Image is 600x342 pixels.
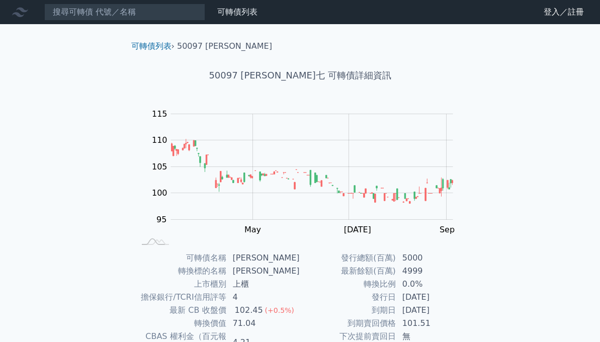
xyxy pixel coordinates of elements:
td: 到期日 [300,304,396,317]
tspan: 105 [152,162,167,172]
div: 102.45 [233,304,265,316]
td: 轉換價值 [135,317,227,330]
td: 轉換比例 [300,278,396,291]
tspan: 95 [156,215,166,224]
li: 50097 [PERSON_NAME] [177,40,272,52]
td: 可轉債名稱 [135,251,227,265]
td: 最新 CB 收盤價 [135,304,227,317]
td: 上櫃 [227,278,300,291]
td: 101.51 [396,317,465,330]
span: (+0.5%) [265,306,294,314]
td: 0.0% [396,278,465,291]
td: 上市櫃別 [135,278,227,291]
td: 發行日 [300,291,396,304]
td: [PERSON_NAME] [227,251,300,265]
td: 4 [227,291,300,304]
tspan: 115 [152,109,167,119]
a: 可轉債列表 [217,7,258,17]
tspan: [DATE] [344,225,371,234]
td: [DATE] [396,304,465,317]
h1: 50097 [PERSON_NAME]七 可轉債詳細資訊 [123,68,477,82]
td: 最新餘額(百萬) [300,265,396,278]
td: 5000 [396,251,465,265]
td: [DATE] [396,291,465,304]
td: 轉換標的名稱 [135,265,227,278]
td: 擔保銀行/TCRI信用評等 [135,291,227,304]
td: 發行總額(百萬) [300,251,396,265]
a: 登入／註冊 [536,4,592,20]
td: 到期賣回價格 [300,317,396,330]
tspan: May [244,225,261,234]
a: 可轉債列表 [131,41,172,51]
tspan: 110 [152,135,167,145]
li: › [131,40,175,52]
td: [PERSON_NAME] [227,265,300,278]
input: 搜尋可轉債 代號／名稱 [44,4,205,21]
tspan: 100 [152,188,167,198]
tspan: Sep [440,225,455,234]
g: Chart [146,109,468,234]
td: 71.04 [227,317,300,330]
td: 4999 [396,265,465,278]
